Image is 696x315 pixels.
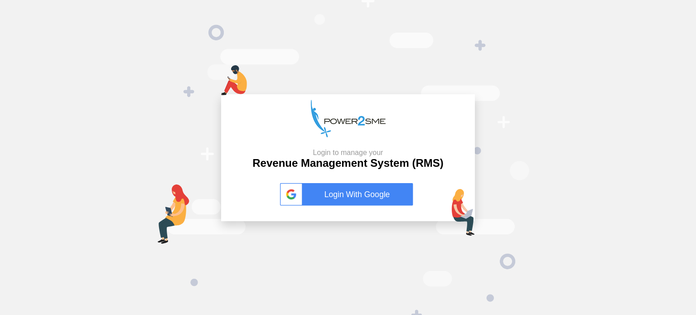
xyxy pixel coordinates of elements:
[311,100,386,137] img: p2s_logo.png
[452,189,475,236] img: lap-login.png
[158,184,189,244] img: tab-login.png
[221,65,247,95] img: mob-login.png
[252,148,443,157] small: Login to manage your
[277,174,419,215] button: Login With Google
[280,183,416,206] a: Login With Google
[252,148,443,170] h2: Revenue Management System (RMS)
